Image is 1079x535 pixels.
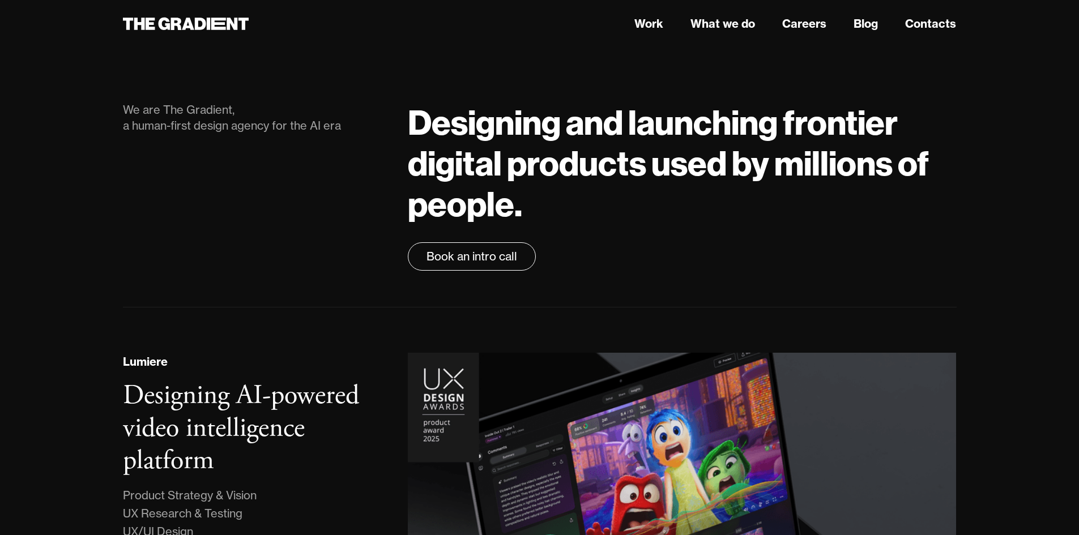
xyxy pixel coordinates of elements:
a: Work [634,15,663,32]
a: Careers [782,15,826,32]
a: Blog [854,15,878,32]
h1: Designing and launching frontier digital products used by millions of people. [408,102,956,224]
h3: Designing AI-powered video intelligence platform [123,378,359,478]
a: Contacts [905,15,956,32]
div: We are The Gradient, a human-first design agency for the AI era [123,102,386,134]
a: Book an intro call [408,242,536,271]
div: Lumiere [123,353,168,370]
a: What we do [690,15,755,32]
